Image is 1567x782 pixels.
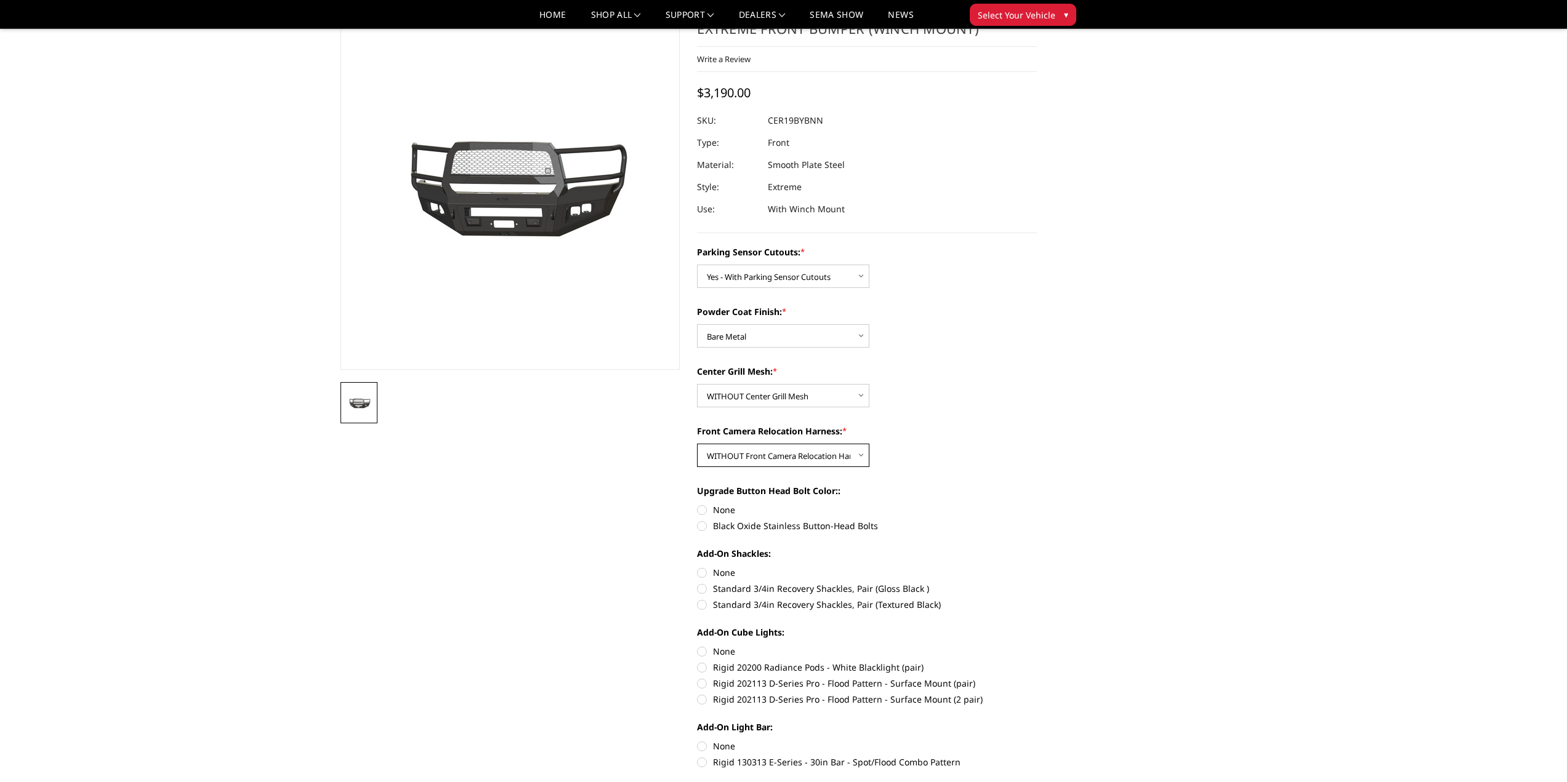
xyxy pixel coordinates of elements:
[666,10,714,28] a: Support
[697,693,1037,706] label: Rigid 202113 D-Series Pro - Flood Pattern - Surface Mount (2 pair)
[539,10,566,28] a: Home
[970,4,1076,26] button: Select Your Vehicle
[697,720,1037,733] label: Add-On Light Bar:
[697,198,759,220] dt: Use:
[1064,8,1068,21] span: ▾
[768,176,802,198] dd: Extreme
[697,582,1037,595] label: Standard 3/4in Recovery Shackles, Pair (Gloss Black )
[697,645,1037,658] label: None
[697,425,1037,437] label: Front Camera Relocation Harness:
[739,10,786,28] a: Dealers
[697,740,1037,752] label: None
[697,503,1037,516] label: None
[697,547,1037,560] label: Add-On Shackles:
[697,132,759,154] dt: Type:
[697,176,759,198] dt: Style:
[697,519,1037,532] label: Black Oxide Stainless Button-Head Bolts
[768,110,823,132] dd: CER19BYBNN
[1505,723,1567,782] iframe: Chat Widget
[697,54,751,65] a: Write a Review
[978,9,1055,22] span: Select Your Vehicle
[697,598,1037,611] label: Standard 3/4in Recovery Shackles, Pair (Textured Black)
[768,132,789,154] dd: Front
[697,661,1037,674] label: Rigid 20200 Radiance Pods - White Blacklight (pair)
[591,10,641,28] a: shop all
[697,626,1037,639] label: Add-On Cube Lights:
[697,305,1037,318] label: Powder Coat Finish:
[697,566,1037,579] label: None
[697,84,751,101] span: $3,190.00
[697,756,1037,768] label: Rigid 130313 E-Series - 30in Bar - Spot/Flood Combo Pattern
[697,154,759,176] dt: Material:
[340,1,680,370] a: 2019-2025 Ram 2500-3500 - A2 Series - Extreme Front Bumper (winch mount)
[697,677,1037,690] label: Rigid 202113 D-Series Pro - Flood Pattern - Surface Mount (pair)
[697,365,1037,378] label: Center Grill Mesh:
[344,396,374,410] img: 2019-2025 Ram 2500-3500 - A2 Series - Extreme Front Bumper (winch mount)
[810,10,863,28] a: SEMA Show
[697,484,1037,497] label: Upgrade Button Head Bolt Color::
[697,245,1037,258] label: Parking Sensor Cutouts:
[697,110,759,132] dt: SKU:
[888,10,913,28] a: News
[768,154,845,176] dd: Smooth Plate Steel
[768,198,845,220] dd: With Winch Mount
